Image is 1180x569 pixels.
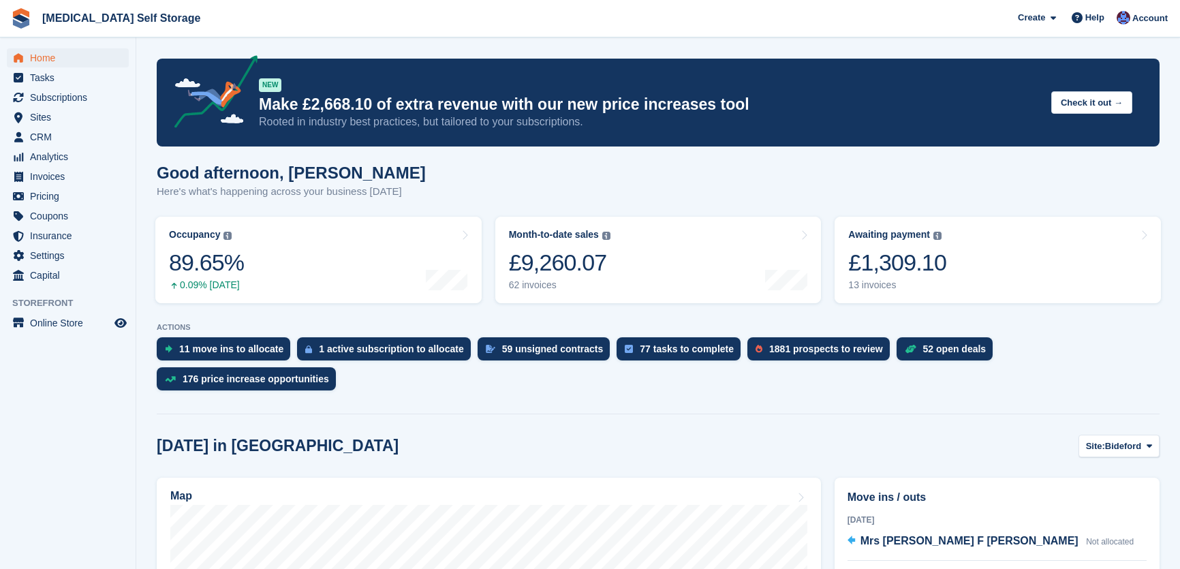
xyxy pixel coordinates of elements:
[169,229,220,241] div: Occupancy
[170,490,192,502] h2: Map
[897,337,1000,367] a: 52 open deals
[165,345,172,353] img: move_ins_to_allocate_icon-fdf77a2bb77ea45bf5b3d319d69a93e2d87916cf1d5bf7949dd705db3b84f3ca.svg
[905,344,916,354] img: deal-1b604bf984904fb50ccaf53a9ad4b4a5d6e5aea283cecdc64d6e3604feb123c2.svg
[157,337,297,367] a: 11 move ins to allocate
[509,279,610,291] div: 62 invoices
[169,279,244,291] div: 0.09% [DATE]
[157,367,343,397] a: 176 price increase opportunities
[163,55,258,133] img: price-adjustments-announcement-icon-8257ccfd72463d97f412b2fc003d46551f7dbcb40ab6d574587a9cd5c0d94...
[7,226,129,245] a: menu
[30,187,112,206] span: Pricing
[7,88,129,107] a: menu
[305,345,312,354] img: active_subscription_to_allocate_icon-d502201f5373d7db506a760aba3b589e785aa758c864c3986d89f69b8ff3...
[7,167,129,186] a: menu
[7,108,129,127] a: menu
[165,376,176,382] img: price_increase_opportunities-93ffe204e8149a01c8c9dc8f82e8f89637d9d84a8eef4429ea346261dce0b2c0.svg
[30,48,112,67] span: Home
[259,78,281,92] div: NEW
[30,206,112,226] span: Coupons
[1085,11,1104,25] span: Help
[933,232,942,240] img: icon-info-grey-7440780725fd019a000dd9b08b2336e03edf1995a4989e88bcd33f0948082b44.svg
[179,343,283,354] div: 11 move ins to allocate
[157,164,426,182] h1: Good afternoon, [PERSON_NAME]
[7,206,129,226] a: menu
[1105,440,1141,453] span: Bideford
[11,8,31,29] img: stora-icon-8386f47178a22dfd0bd8f6a31ec36ba5ce8667c1dd55bd0f319d3a0aa187defe.svg
[157,323,1160,332] p: ACTIONS
[848,514,1147,526] div: [DATE]
[756,345,762,353] img: prospect-51fa495bee0391a8d652442698ab0144808aea92771e9ea1ae160a38d050c398.svg
[486,345,495,353] img: contract_signature_icon-13c848040528278c33f63329250d36e43548de30e8caae1d1a13099fd9432cc5.svg
[848,489,1147,506] h2: Move ins / outs
[1018,11,1045,25] span: Create
[259,114,1040,129] p: Rooted in industry best practices, but tailored to your subscriptions.
[7,68,129,87] a: menu
[30,246,112,265] span: Settings
[502,343,604,354] div: 59 unsigned contracts
[747,337,897,367] a: 1881 prospects to review
[155,217,482,303] a: Occupancy 89.65% 0.09% [DATE]
[30,167,112,186] span: Invoices
[478,337,617,367] a: 59 unsigned contracts
[259,95,1040,114] p: Make £2,668.10 of extra revenue with our new price increases tool
[7,313,129,333] a: menu
[7,147,129,166] a: menu
[509,249,610,277] div: £9,260.07
[30,108,112,127] span: Sites
[509,229,599,241] div: Month-to-date sales
[769,343,883,354] div: 1881 prospects to review
[835,217,1161,303] a: Awaiting payment £1,309.10 13 invoices
[848,533,1134,551] a: Mrs [PERSON_NAME] F [PERSON_NAME] Not allocated
[7,246,129,265] a: menu
[12,296,136,310] span: Storefront
[640,343,734,354] div: 77 tasks to complete
[37,7,206,29] a: [MEDICAL_DATA] Self Storage
[1086,440,1105,453] span: Site:
[7,187,129,206] a: menu
[7,48,129,67] a: menu
[297,337,477,367] a: 1 active subscription to allocate
[30,147,112,166] span: Analytics
[157,184,426,200] p: Here's what's happening across your business [DATE]
[7,127,129,147] a: menu
[923,343,987,354] div: 52 open deals
[157,437,399,455] h2: [DATE] in [GEOGRAPHIC_DATA]
[860,535,1078,547] span: Mrs [PERSON_NAME] F [PERSON_NAME]
[183,373,329,384] div: 176 price increase opportunities
[848,279,946,291] div: 13 invoices
[625,345,633,353] img: task-75834270c22a3079a89374b754ae025e5fb1db73e45f91037f5363f120a921f8.svg
[1117,11,1130,25] img: Helen Walker
[169,249,244,277] div: 89.65%
[30,266,112,285] span: Capital
[1078,435,1160,457] button: Site: Bideford
[7,266,129,285] a: menu
[495,217,822,303] a: Month-to-date sales £9,260.07 62 invoices
[30,68,112,87] span: Tasks
[1132,12,1168,25] span: Account
[848,229,930,241] div: Awaiting payment
[223,232,232,240] img: icon-info-grey-7440780725fd019a000dd9b08b2336e03edf1995a4989e88bcd33f0948082b44.svg
[848,249,946,277] div: £1,309.10
[617,337,747,367] a: 77 tasks to complete
[30,127,112,147] span: CRM
[112,315,129,331] a: Preview store
[30,226,112,245] span: Insurance
[30,313,112,333] span: Online Store
[319,343,463,354] div: 1 active subscription to allocate
[1086,537,1134,547] span: Not allocated
[1051,91,1132,114] button: Check it out →
[30,88,112,107] span: Subscriptions
[602,232,610,240] img: icon-info-grey-7440780725fd019a000dd9b08b2336e03edf1995a4989e88bcd33f0948082b44.svg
